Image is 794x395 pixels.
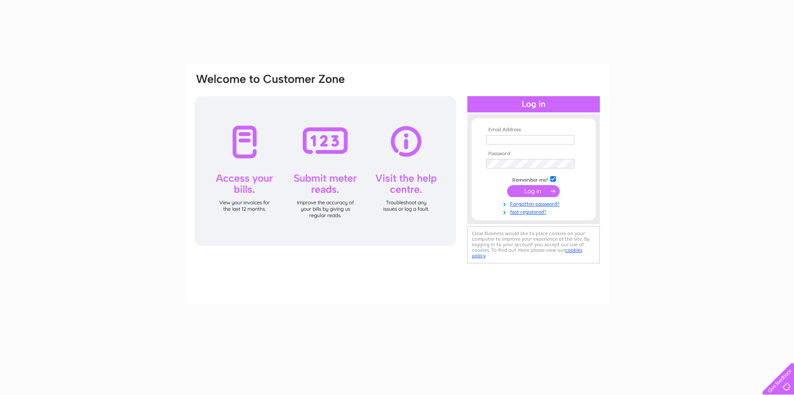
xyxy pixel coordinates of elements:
td: Remember me? [484,175,583,183]
th: Email Address: [484,127,583,133]
div: Clear Business would like to place cookies on your computer to improve your experience of the sit... [467,226,600,263]
a: Forgotten password? [486,199,583,207]
th: Password: [484,151,583,157]
a: cookies policy [472,247,582,259]
a: Not registered? [486,207,583,215]
input: Submit [507,185,560,197]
